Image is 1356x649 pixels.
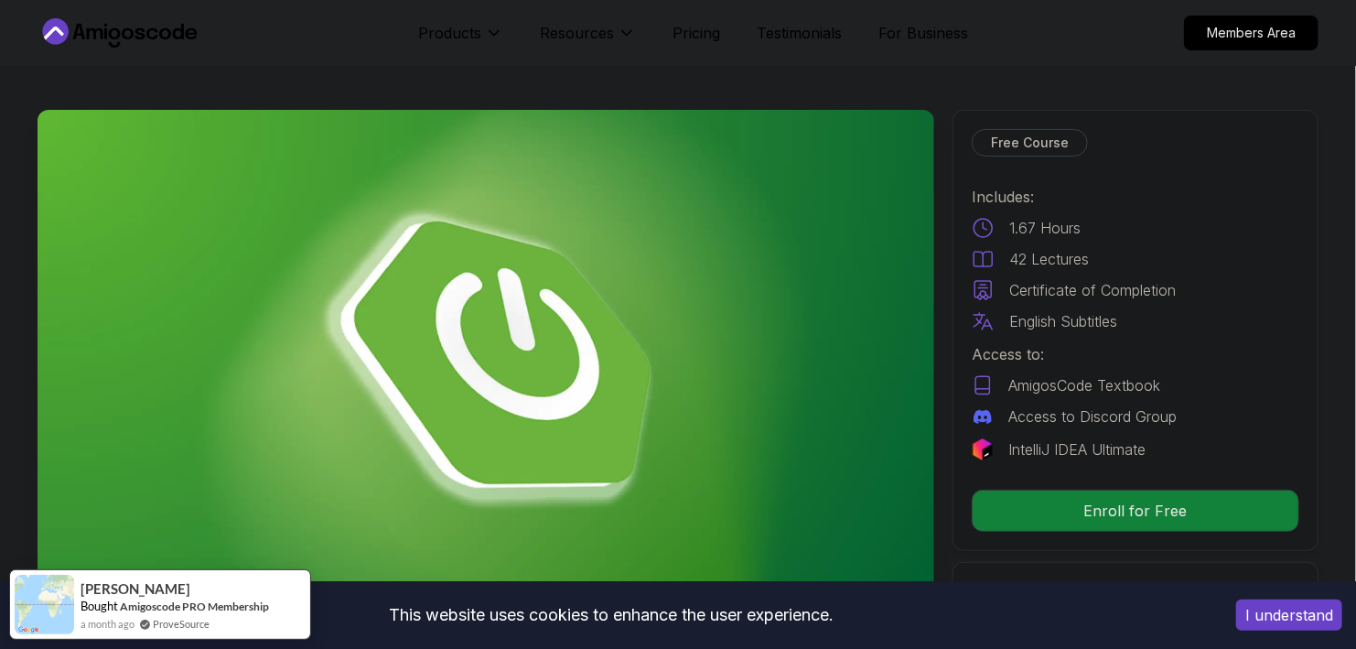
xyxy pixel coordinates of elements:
[1008,406,1177,427] p: Access to Discord Group
[973,491,1298,531] p: Enroll for Free
[81,581,190,597] span: [PERSON_NAME]
[972,343,1299,365] p: Access to:
[15,575,74,634] img: provesource social proof notification image
[1185,16,1318,49] p: Members Area
[540,22,636,59] button: Resources
[81,616,135,632] span: a month ago
[757,22,842,44] a: Testimonials
[14,595,1209,635] div: This website uses cookies to enhance the user experience.
[120,600,269,613] a: Amigoscode PRO Membership
[540,22,614,44] p: Resources
[673,22,720,44] a: Pricing
[38,110,934,614] img: spring-boot-for-beginners_thumbnail
[1009,310,1117,332] p: English Subtitles
[1236,600,1342,631] button: Accept cookies
[418,22,481,44] p: Products
[972,490,1299,532] button: Enroll for Free
[972,186,1299,208] p: Includes:
[418,22,503,59] button: Products
[153,616,210,632] a: ProveSource
[972,438,994,460] img: jetbrains logo
[1184,16,1318,50] a: Members Area
[878,22,968,44] a: For Business
[81,599,118,613] span: Bought
[991,134,1069,152] p: Free Course
[1008,438,1146,460] p: IntelliJ IDEA Ultimate
[1009,248,1089,270] p: 42 Lectures
[1009,279,1176,301] p: Certificate of Completion
[1009,217,1081,239] p: 1.67 Hours
[1008,374,1160,396] p: AmigosCode Textbook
